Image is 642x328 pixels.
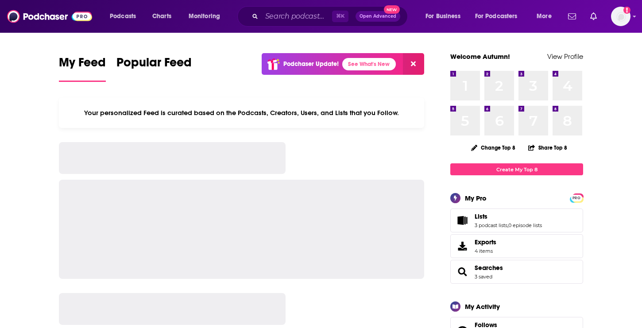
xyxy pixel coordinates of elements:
[356,11,400,22] button: Open AdvancedNew
[110,10,136,23] span: Podcasts
[565,9,580,24] a: Show notifications dropdown
[425,10,460,23] span: For Business
[453,266,471,278] a: Searches
[475,264,503,272] a: Searches
[475,274,492,280] a: 3 saved
[547,52,583,61] a: View Profile
[332,11,348,22] span: ⌘ K
[182,9,232,23] button: open menu
[450,208,583,232] span: Lists
[475,238,496,246] span: Exports
[475,222,507,228] a: 3 podcast lists
[450,52,510,61] a: Welcome Autumn!
[611,7,630,26] button: Show profile menu
[59,55,106,82] a: My Feed
[475,212,542,220] a: Lists
[104,9,147,23] button: open menu
[530,9,563,23] button: open menu
[587,9,600,24] a: Show notifications dropdown
[450,260,583,284] span: Searches
[465,302,500,311] div: My Activity
[116,55,192,82] a: Popular Feed
[469,9,530,23] button: open menu
[384,5,400,14] span: New
[453,214,471,227] a: Lists
[571,194,582,201] a: PRO
[189,10,220,23] span: Monitoring
[7,8,92,25] img: Podchaser - Follow, Share and Rate Podcasts
[59,55,106,75] span: My Feed
[611,7,630,26] img: User Profile
[571,195,582,201] span: PRO
[623,7,630,14] svg: Add a profile image
[537,10,552,23] span: More
[116,55,192,75] span: Popular Feed
[360,14,396,19] span: Open Advanced
[262,9,332,23] input: Search podcasts, credits, & more...
[450,163,583,175] a: Create My Top 8
[147,9,177,23] a: Charts
[508,222,542,228] a: 0 episode lists
[342,58,396,70] a: See What's New
[611,7,630,26] span: Logged in as autumncomm
[283,60,339,68] p: Podchaser Update!
[507,222,508,228] span: ,
[59,98,424,128] div: Your personalized Feed is curated based on the Podcasts, Creators, Users, and Lists that you Follow.
[475,10,518,23] span: For Podcasters
[450,234,583,258] a: Exports
[465,194,487,202] div: My Pro
[453,240,471,252] span: Exports
[246,6,416,27] div: Search podcasts, credits, & more...
[475,212,487,220] span: Lists
[528,139,568,156] button: Share Top 8
[475,248,496,254] span: 4 items
[152,10,171,23] span: Charts
[466,142,521,153] button: Change Top 8
[419,9,472,23] button: open menu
